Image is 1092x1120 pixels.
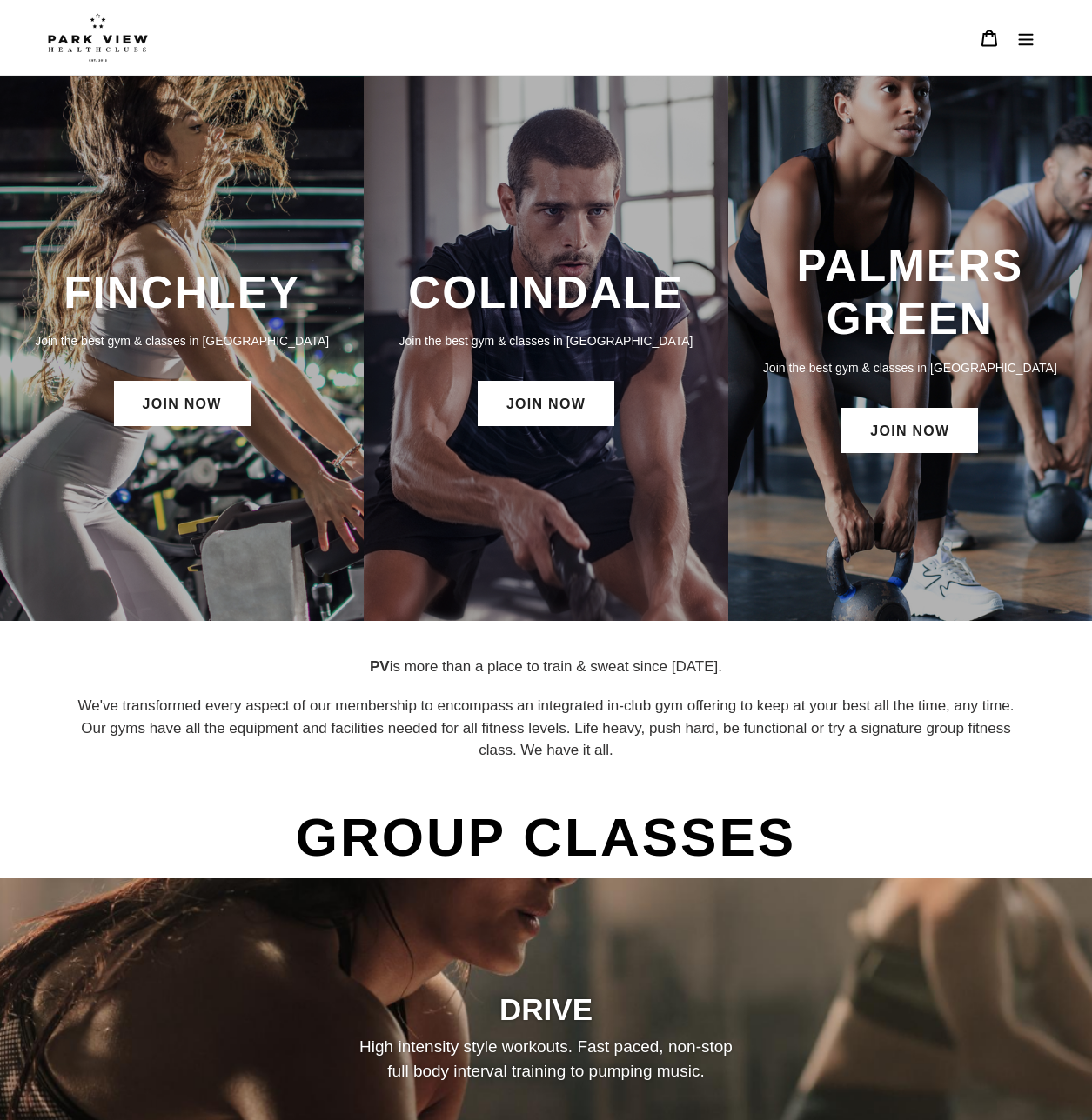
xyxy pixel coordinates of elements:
[114,381,251,426] a: JOIN NOW: Finchley Membership
[17,331,346,350] p: Join the best gym & classes in [GEOGRAPHIC_DATA]
[48,13,148,62] img: Park view health clubs is a gym near you.
[381,266,710,319] h3: COLINDALE
[381,331,710,350] p: Join the best gym & classes in [GEOGRAPHIC_DATA]
[351,1035,742,1084] p: High intensity style workouts. Fast paced, non-stop full body interval training to pumping music.
[72,991,1021,1028] h2: DRIVE
[17,266,346,319] h3: FINCHLEY
[72,695,1021,762] p: We've transformed every aspect of our membership to encompass an integrated in-club gym offering ...
[1008,19,1044,57] button: Menu
[478,381,614,426] a: JOIN NOW: Colindale Membership
[746,358,1075,377] p: Join the best gym & classes in [GEOGRAPHIC_DATA]
[841,408,978,453] a: JOIN NOW: Palmers Green Membership
[72,656,1021,678] p: is more than a place to train & sweat since [DATE].
[291,797,801,878] span: GROUP CLASSES
[746,239,1075,346] h3: PALMERS GREEN
[370,658,390,675] strong: PV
